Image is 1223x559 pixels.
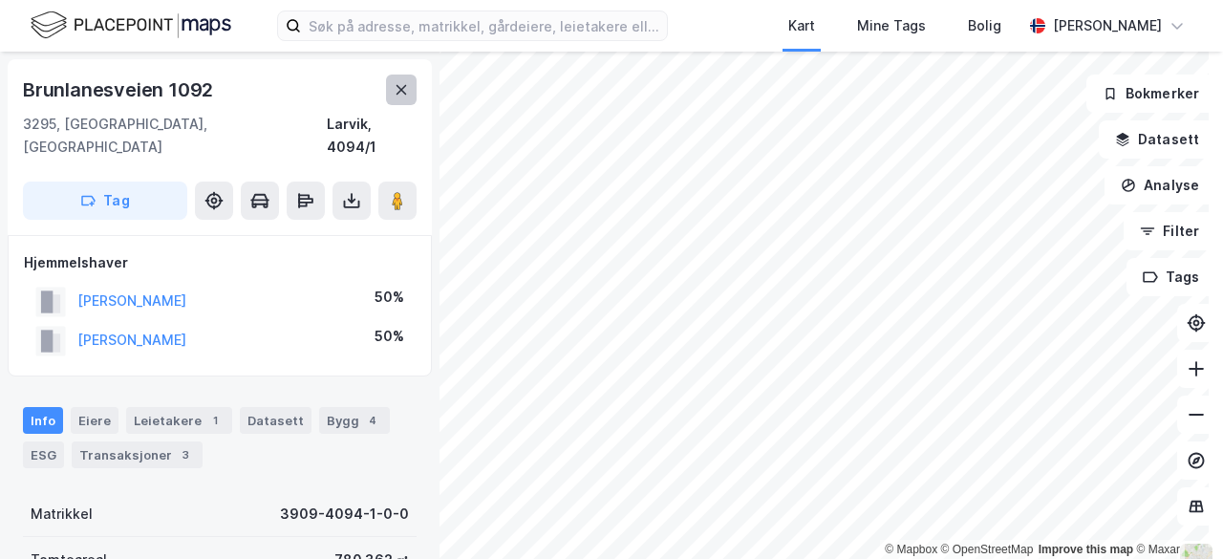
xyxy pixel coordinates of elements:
[1086,75,1215,113] button: Bokmerker
[1053,14,1162,37] div: [PERSON_NAME]
[23,407,63,434] div: Info
[1039,543,1133,556] a: Improve this map
[375,286,404,309] div: 50%
[1105,166,1215,204] button: Analyse
[301,11,667,40] input: Søk på adresse, matrikkel, gårdeiere, leietakere eller personer
[1127,467,1223,559] div: Kontrollprogram for chat
[23,182,187,220] button: Tag
[72,441,203,468] div: Transaksjoner
[240,407,311,434] div: Datasett
[205,411,225,430] div: 1
[23,441,64,468] div: ESG
[176,445,195,464] div: 3
[941,543,1034,556] a: OpenStreetMap
[375,325,404,348] div: 50%
[23,113,327,159] div: 3295, [GEOGRAPHIC_DATA], [GEOGRAPHIC_DATA]
[327,113,417,159] div: Larvik, 4094/1
[1124,212,1215,250] button: Filter
[788,14,815,37] div: Kart
[319,407,390,434] div: Bygg
[968,14,1001,37] div: Bolig
[71,407,118,434] div: Eiere
[23,75,217,105] div: Brunlanesveien 1092
[885,543,937,556] a: Mapbox
[857,14,926,37] div: Mine Tags
[31,503,93,526] div: Matrikkel
[280,503,409,526] div: 3909-4094-1-0-0
[363,411,382,430] div: 4
[126,407,232,434] div: Leietakere
[1126,258,1215,296] button: Tags
[1127,467,1223,559] iframe: Chat Widget
[1099,120,1215,159] button: Datasett
[24,251,416,274] div: Hjemmelshaver
[31,9,231,42] img: logo.f888ab2527a4732fd821a326f86c7f29.svg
